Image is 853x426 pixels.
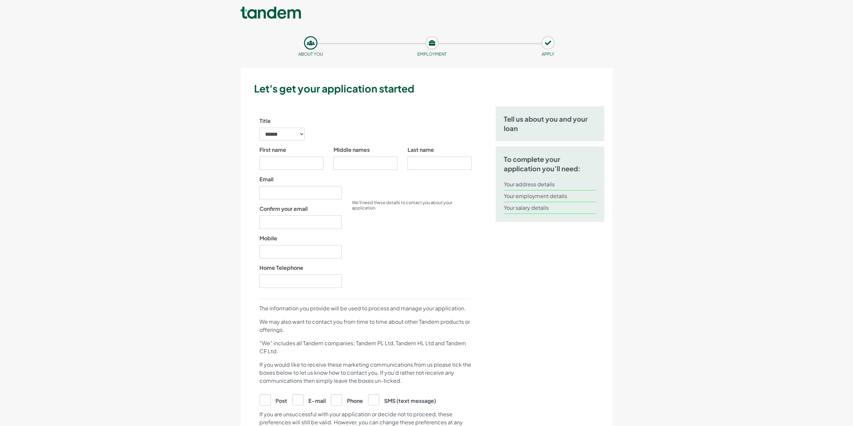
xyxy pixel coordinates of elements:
[259,146,286,154] label: First name
[259,175,273,183] label: Email
[504,202,597,214] li: Your salary details
[542,51,554,57] small: APPLY
[259,304,472,312] p: The information you provide will be used to process and manage your application.
[352,200,452,210] small: We’ll need these details to contact you about your application.
[259,339,472,355] p: “We” includes all Tandem companies; Tandem PL Ltd, Tandem HL Ltd and Tandem CF Ltd.
[331,394,363,405] label: Phone
[504,155,597,173] h5: To complete your application you’ll need:
[259,234,277,242] label: Mobile
[504,114,597,133] h5: Tell us about you and your loan
[292,394,326,405] label: E-mail
[417,51,447,57] small: Employment
[504,179,597,190] li: Your address details
[504,190,597,202] li: Your employment details
[368,394,436,405] label: SMS (text message)
[298,51,323,57] small: About you
[333,146,370,154] label: Middle names
[254,81,610,96] h3: Let's get your application started
[259,318,472,334] p: We may also want to contact you from time to time about other Tandem products or offerings.
[259,361,472,385] p: If you would like to receive these marketing communications from us please tick the boxes below t...
[259,205,308,213] label: Confirm your email
[259,117,271,125] label: Title
[259,394,287,405] label: Post
[259,264,303,272] label: Home Telephone
[408,146,434,154] label: Last name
